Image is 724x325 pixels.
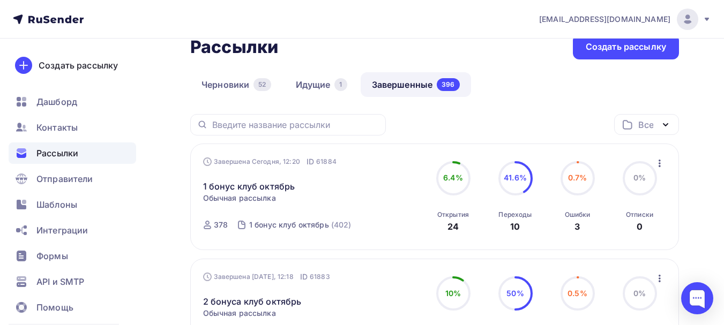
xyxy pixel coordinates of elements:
[334,78,347,91] div: 1
[9,91,136,112] a: Дашборд
[498,210,532,219] div: Переходы
[9,142,136,164] a: Рассылки
[539,14,670,25] span: [EMAIL_ADDRESS][DOMAIN_NAME]
[36,95,77,108] span: Дашборд
[307,156,314,167] span: ID
[9,245,136,267] a: Формы
[568,289,587,298] span: 0.5%
[9,168,136,190] a: Отправители
[504,173,527,182] span: 41.6%
[36,147,78,160] span: Рассылки
[285,72,359,97] a: Идущие1
[203,308,276,319] span: Обычная рассылка
[633,173,646,182] span: 0%
[36,224,88,237] span: Интеграции
[568,173,587,182] span: 0.7%
[445,289,461,298] span: 10%
[36,275,84,288] span: API и SMTP
[633,289,646,298] span: 0%
[437,210,469,219] div: Открытия
[316,156,337,167] span: 61884
[36,250,68,262] span: Формы
[443,173,463,182] span: 6.4%
[510,220,520,233] div: 10
[214,220,228,230] div: 378
[9,117,136,138] a: Контакты
[248,216,353,233] a: 1 бонус клуб октябрь (402)
[190,72,282,97] a: Черновики52
[203,295,302,308] a: 2 бонуса клуб октябрь
[638,118,653,131] div: Все
[361,72,471,97] a: Завершенные396
[36,301,73,314] span: Помощь
[310,271,330,282] span: 61883
[614,114,679,135] button: Все
[36,172,93,185] span: Отправители
[447,220,459,233] div: 24
[203,271,330,282] div: Завершена [DATE], 12:18
[574,220,580,233] div: 3
[203,180,295,193] a: 1 бонус клуб октябрь
[203,193,276,203] span: Обычная рассылка
[331,220,352,230] div: (402)
[9,194,136,215] a: Шаблоны
[253,78,271,91] div: 52
[539,9,711,30] a: [EMAIL_ADDRESS][DOMAIN_NAME]
[637,220,643,233] div: 0
[203,156,337,167] div: Завершена Сегодня, 12:20
[249,220,329,230] div: 1 бонус клуб октябрь
[586,41,666,53] div: Создать рассылку
[626,210,653,219] div: Отписки
[212,119,379,131] input: Введите название рассылки
[36,198,77,211] span: Шаблоны
[565,210,591,219] div: Ошибки
[437,78,459,91] div: 396
[300,271,308,282] span: ID
[506,289,524,298] span: 50%
[39,59,118,72] div: Создать рассылку
[190,36,278,58] h2: Рассылки
[36,121,78,134] span: Контакты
